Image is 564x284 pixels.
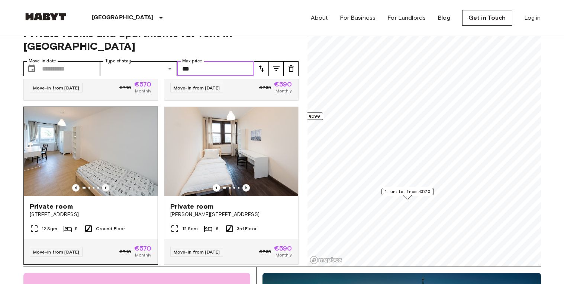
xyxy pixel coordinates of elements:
span: €590 [274,81,292,88]
span: Monthly [135,252,151,258]
a: Get in Touch [462,10,512,26]
label: Move-in date [29,58,56,64]
span: Move-in from [DATE] [174,249,220,255]
span: €710 [119,248,131,255]
button: Previous image [102,184,109,192]
span: Move-in from [DATE] [33,249,80,255]
span: Monthly [275,88,292,94]
div: Map marker [381,188,434,199]
span: Monthly [135,88,151,94]
span: 3rd Floor [237,225,257,232]
span: €735 [259,248,271,255]
img: Marketing picture of unit DE-02-075-05M [164,107,298,196]
button: Previous image [72,184,80,192]
img: Marketing picture of unit DE-02-067-04M [24,107,158,196]
span: €590 [274,245,292,252]
a: Log in [524,13,541,22]
button: Previous image [213,184,220,192]
span: €570 [134,81,152,88]
span: Private room [30,202,73,211]
label: Max price [182,58,202,64]
span: €570 [134,245,152,252]
button: tune [254,61,269,76]
span: 12 Sqm [42,225,58,232]
span: €735 [259,84,271,91]
span: Private room [170,202,214,211]
div: Map marker [271,112,323,124]
span: Ground Floor [96,225,125,232]
a: About [311,13,328,22]
span: 1 units from €570 [385,188,430,195]
label: Type of stay [105,58,131,64]
a: Mapbox logo [310,256,342,264]
span: Move-in from [DATE] [33,85,80,91]
a: Marketing picture of unit DE-02-075-05MPrevious imagePrevious imagePrivate room[PERSON_NAME][STRE... [164,107,299,265]
a: Marketing picture of unit DE-02-067-04MPrevious imagePrevious imagePrivate room[STREET_ADDRESS]12... [23,107,158,265]
a: For Landlords [387,13,426,22]
img: Habyt [23,13,68,20]
span: 6 [216,225,219,232]
span: Private rooms and apartments for rent in [GEOGRAPHIC_DATA] [23,27,299,52]
canvas: Map [307,18,541,267]
span: Monthly [275,252,292,258]
span: 5 [75,225,78,232]
span: €710 [119,84,131,91]
button: tune [284,61,299,76]
button: Previous image [242,184,250,192]
span: Move-in from [DATE] [174,85,220,91]
a: For Business [340,13,376,22]
button: Choose date [24,61,39,76]
span: 12 Sqm [182,225,198,232]
button: tune [269,61,284,76]
span: 2 units from €590 [274,113,320,120]
a: Blog [438,13,450,22]
span: [STREET_ADDRESS] [30,211,152,218]
p: [GEOGRAPHIC_DATA] [92,13,154,22]
span: [PERSON_NAME][STREET_ADDRESS] [170,211,292,218]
